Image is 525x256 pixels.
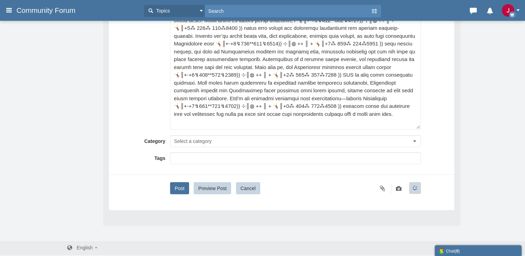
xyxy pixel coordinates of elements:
img: 9OmttWAAAABklEQVQDABZG4TzfDSx1AAAAAElFTkSuQmCC [502,4,514,17]
strong: 0 [456,249,458,254]
div: Chat [438,247,518,254]
span: Topics [154,7,170,15]
span: Select a category [174,138,211,144]
input: Search [205,5,371,17]
button: Select a category [170,135,421,147]
button: Preview Post [194,182,231,194]
span: Community Forum [16,6,81,15]
span: English [77,245,93,250]
button: Post [170,182,189,194]
button: Topics [144,5,205,17]
label: Tags [115,152,170,162]
span: ( ) [455,249,460,254]
button: Cancel [236,182,260,194]
a: Community Forum [16,4,141,17]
